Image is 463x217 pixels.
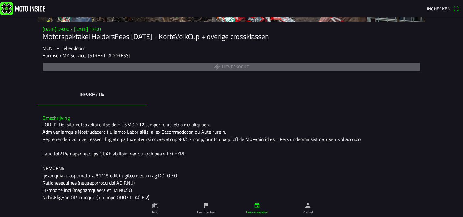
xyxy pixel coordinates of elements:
h3: Omschrijving [42,115,421,121]
ion-label: Info [152,209,158,215]
ion-icon: flag [203,202,209,209]
a: Incheckenqr scanner [424,3,462,14]
ion-label: Informatie [80,91,105,98]
ion-label: Evenementen [246,209,268,215]
ion-label: Profiel [302,209,313,215]
h3: [DATE] 09:00 - [DATE] 17:00 [42,26,421,32]
ion-label: Faciliteiten [197,209,215,215]
span: Inchecken [427,5,451,12]
ion-text: Harmsen MX Service, [STREET_ADDRESS] [42,52,130,59]
ion-text: MCNH - Hellendoorn [42,45,85,52]
ion-icon: paper [152,202,158,209]
ion-icon: person [305,202,311,209]
h1: Motorspektakel HeldersFees [DATE] - KorteVolkCup + overige crossklassen [42,32,421,41]
ion-icon: calendar [254,202,260,209]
